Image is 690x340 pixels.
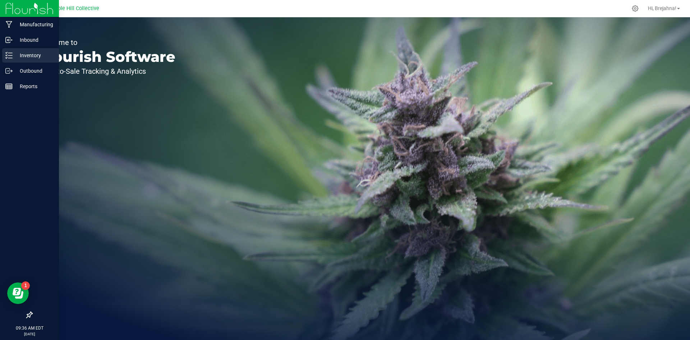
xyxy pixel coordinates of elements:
p: Manufacturing [13,20,56,29]
iframe: Resource center [7,282,29,304]
inline-svg: Inbound [5,36,13,44]
inline-svg: Outbound [5,67,13,74]
p: Welcome to [39,39,175,46]
p: Flourish Software [39,50,175,64]
div: Manage settings [631,5,640,12]
iframe: Resource center unread badge [21,281,30,290]
span: Temple Hill Collective [47,5,99,12]
inline-svg: Reports [5,83,13,90]
p: Outbound [13,67,56,75]
p: Inbound [13,36,56,44]
span: Hi, Brejahna! [648,5,676,11]
p: Reports [13,82,56,91]
p: Seed-to-Sale Tracking & Analytics [39,68,175,75]
p: 09:36 AM EDT [3,325,56,331]
p: Inventory [13,51,56,60]
inline-svg: Manufacturing [5,21,13,28]
inline-svg: Inventory [5,52,13,59]
p: [DATE] [3,331,56,337]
